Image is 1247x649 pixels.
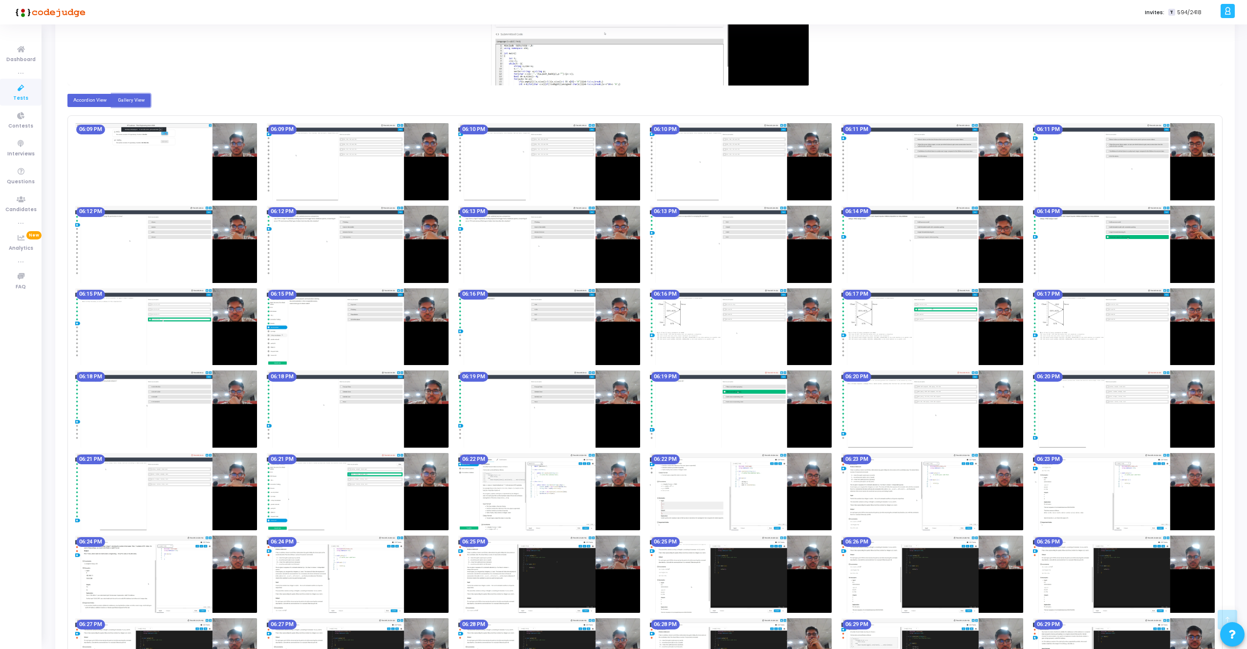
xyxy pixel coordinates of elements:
mat-chip: 06:11 PM [1034,125,1063,134]
mat-chip: 06:21 PM [76,454,105,464]
mat-chip: 06:25 PM [651,537,680,547]
img: screenshot-1758027378020.jpeg [841,536,1023,613]
mat-chip: 06:16 PM [459,290,488,300]
img: screenshot-1758026807994.jpeg [650,288,832,366]
span: FAQ [16,283,26,291]
span: 594/2418 [1177,8,1202,17]
img: screenshot-1758027077986.jpeg [75,453,257,530]
mat-chip: 06:09 PM [268,125,297,134]
mat-chip: 06:24 PM [76,537,105,547]
mat-chip: 06:25 PM [459,537,488,547]
mat-chip: 06:18 PM [76,372,105,382]
img: screenshot-1758026388006.jpeg [267,123,449,200]
img: screenshot-1758026658005.jpeg [841,206,1023,283]
mat-chip: 06:26 PM [1034,537,1063,547]
img: screenshot-1758026868013.jpeg [1033,288,1215,366]
mat-chip: 06:20 PM [1034,372,1063,382]
mat-chip: 06:19 PM [651,372,680,382]
img: screenshot-1758027168117.jpeg [650,453,832,530]
img: logo [12,2,86,22]
mat-chip: 06:12 PM [268,207,297,217]
img: screenshot-1758027137732.jpeg [458,453,640,530]
img: screenshot-1758026928001.jpeg [267,370,449,448]
img: screenshot-1758026417974.jpeg [458,123,640,200]
mat-chip: 06:17 PM [1034,290,1063,300]
img: screenshot-1758027287996.jpeg [267,536,449,613]
img: screenshot-1758026717777.jpeg [75,288,257,366]
span: Questions [7,178,35,186]
mat-chip: 06:23 PM [1034,454,1063,464]
img: screenshot-1758027018070.jpeg [841,370,1023,448]
mat-chip: 06:27 PM [268,620,297,629]
mat-chip: 06:21 PM [268,454,297,464]
img: screenshot-1758026628009.jpeg [650,206,832,283]
mat-chip: 06:28 PM [459,620,488,629]
img: screenshot-1758026478004.jpeg [841,123,1023,200]
img: screenshot-1758027047992.jpeg [1033,370,1215,448]
img: screenshot-1758026747795.jpeg [267,288,449,366]
img: screenshot-1758026837996.jpeg [841,288,1023,366]
mat-chip: 06:22 PM [459,454,488,464]
span: Candidates [5,206,37,214]
img: screenshot-1758027258013.jpeg [75,536,257,613]
label: Gallery View [112,94,150,107]
mat-chip: 06:22 PM [651,454,680,464]
mat-chip: 06:28 PM [651,620,680,629]
img: screenshot-1758026567985.jpeg [267,206,449,283]
img: screenshot-1758027198249.jpeg [841,453,1023,530]
span: Contests [8,122,33,130]
span: Tests [13,94,28,103]
mat-chip: 06:16 PM [651,290,680,300]
img: screenshot-1758027408006.jpeg [1033,536,1215,613]
span: T [1168,9,1175,16]
mat-chip: 06:13 PM [651,207,680,217]
img: screenshot-1758026897993.jpeg [75,370,257,448]
img: screenshot-1758027317570.jpeg [458,536,640,613]
mat-chip: 06:15 PM [268,290,297,300]
span: Analytics [9,244,33,253]
img: screenshot-1758026448000.jpeg [650,123,832,200]
mat-chip: 06:09 PM [76,125,105,134]
mat-chip: 06:10 PM [459,125,488,134]
span: New [26,231,42,239]
span: Interviews [7,150,35,158]
label: Accordion View [67,94,112,107]
mat-chip: 06:26 PM [842,537,871,547]
img: screenshot-1758026537985.jpeg [75,206,257,283]
img: screenshot-1758027227938.jpeg [1033,453,1215,530]
mat-chip: 06:13 PM [459,207,488,217]
mat-chip: 06:11 PM [842,125,871,134]
mat-chip: 06:18 PM [268,372,297,382]
mat-chip: 06:20 PM [842,372,871,382]
img: screenshot-1758027107988.jpeg [267,453,449,530]
img: screenshot-1758026957998.jpeg [458,370,640,448]
mat-chip: 06:10 PM [651,125,680,134]
img: screenshot-1758026778240.jpeg [458,288,640,366]
img: screenshot-1758026508001.jpeg [1033,123,1215,200]
mat-chip: 06:27 PM [76,620,105,629]
img: screenshot-1758026357694.jpeg [75,123,257,200]
img: screenshot-1758026598010.jpeg [458,206,640,283]
mat-chip: 06:14 PM [842,207,871,217]
mat-chip: 06:24 PM [268,537,297,547]
mat-chip: 06:14 PM [1034,207,1063,217]
mat-chip: 06:17 PM [842,290,871,300]
label: Invites: [1145,8,1164,17]
img: screenshot-1758026987995.jpeg [650,370,832,448]
mat-chip: 06:19 PM [459,372,488,382]
span: Dashboard [6,56,36,64]
img: screenshot-1758026687590.jpeg [1033,206,1215,283]
mat-chip: 06:29 PM [842,620,871,629]
mat-chip: 06:29 PM [1034,620,1063,629]
img: screenshot-1758027347983.jpeg [650,536,832,613]
mat-chip: 06:23 PM [842,454,871,464]
mat-chip: 06:12 PM [76,207,105,217]
mat-chip: 06:15 PM [76,290,105,300]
